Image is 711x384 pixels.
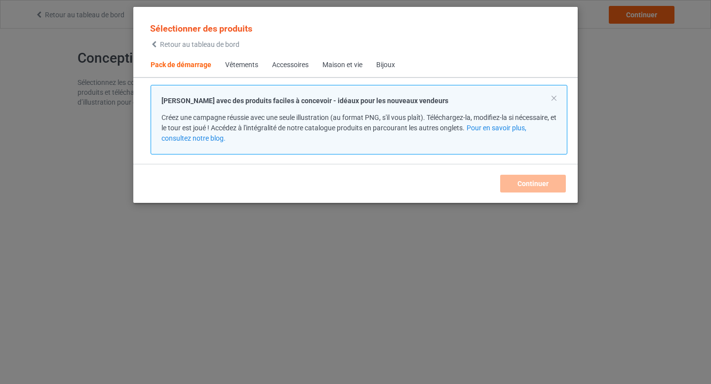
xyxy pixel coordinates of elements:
font: Maison et vie [322,61,362,69]
font: Accessoires [272,61,309,69]
font: Pack de démarrage [151,61,211,69]
font: Sélectionner des produits [150,23,252,34]
font: Vêtements [225,61,258,69]
a: Pour en savoir plus, consultez notre blog. [161,124,526,142]
font: Retour au tableau de bord [160,40,239,48]
font: Créez une campagne réussie avec une seule illustration (au format PNG, s'il vous plaît). Téléchar... [161,114,556,132]
font: Bijoux [376,61,395,69]
font: [PERSON_NAME] avec des produits faciles à concevoir - idéaux pour les nouveaux vendeurs [161,97,448,105]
